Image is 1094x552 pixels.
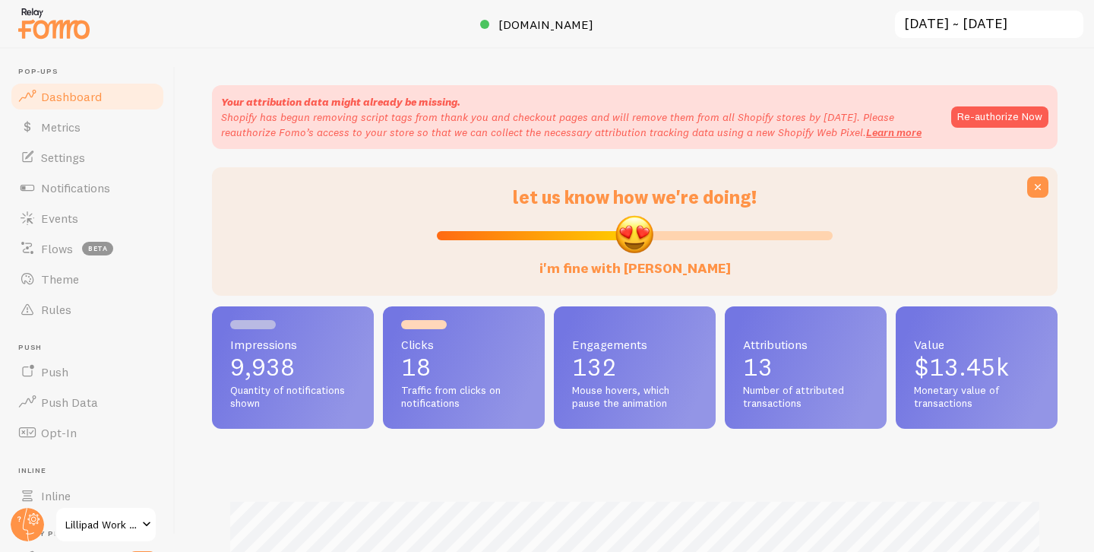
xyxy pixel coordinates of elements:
[539,245,731,278] label: i'm fine with [PERSON_NAME]
[914,338,1039,351] span: Value
[9,357,166,387] a: Push
[401,355,526,379] p: 18
[401,384,526,411] span: Traffic from clicks on notifications
[41,89,102,104] span: Dashboard
[914,384,1039,411] span: Monetary value of transactions
[41,241,73,256] span: Flows
[41,211,78,226] span: Events
[18,67,166,77] span: Pop-ups
[9,387,166,417] a: Push Data
[41,271,79,287] span: Theme
[401,338,526,351] span: Clicks
[41,395,98,410] span: Push Data
[41,119,81,135] span: Metrics
[743,338,868,351] span: Attributions
[9,264,166,294] a: Theme
[41,425,77,440] span: Opt-In
[230,384,356,411] span: Quantity of notifications shown
[9,203,166,233] a: Events
[572,338,697,351] span: Engagements
[614,214,655,255] img: emoji.png
[230,355,356,379] p: 9,938
[866,125,922,139] a: Learn more
[9,481,166,511] a: Inline
[18,466,166,476] span: Inline
[18,343,166,353] span: Push
[41,364,68,379] span: Push
[572,355,697,379] p: 132
[9,81,166,112] a: Dashboard
[41,302,71,317] span: Rules
[513,186,757,208] span: let us know how we're doing!
[82,242,113,255] span: beta
[9,173,166,203] a: Notifications
[55,506,157,543] a: Lillipad Work Solutions
[41,150,85,165] span: Settings
[951,106,1048,128] button: Re-authorize Now
[9,417,166,448] a: Opt-In
[41,488,71,503] span: Inline
[221,95,460,109] strong: Your attribution data might already be missing.
[65,516,138,534] span: Lillipad Work Solutions
[572,384,697,411] span: Mouse hovers, which pause the animation
[230,338,356,351] span: Impressions
[41,180,110,195] span: Notifications
[221,109,936,140] p: Shopify has begun removing script tags from thank you and checkout pages and will remove them fro...
[9,142,166,173] a: Settings
[16,4,92,43] img: fomo-relay-logo-orange.svg
[9,112,166,142] a: Metrics
[914,352,1009,382] span: $13.45k
[9,294,166,325] a: Rules
[743,355,868,379] p: 13
[9,233,166,264] a: Flows beta
[743,384,868,411] span: Number of attributed transactions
